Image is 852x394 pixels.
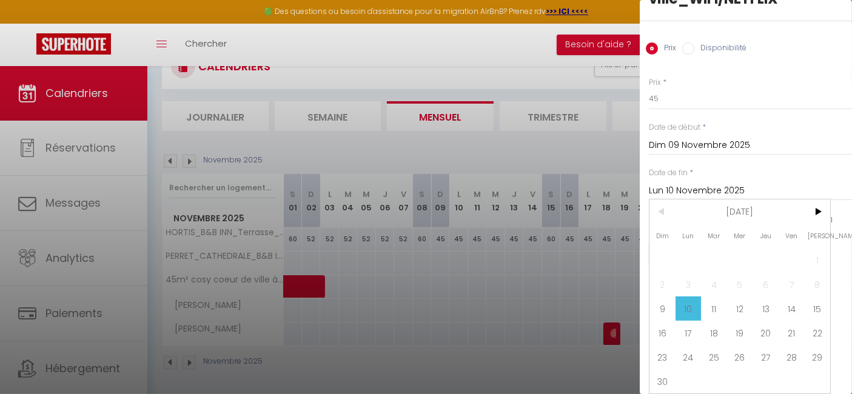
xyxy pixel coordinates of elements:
[779,272,805,296] span: 7
[727,272,753,296] span: 5
[649,321,676,345] span: 16
[658,42,676,56] label: Prix
[779,296,805,321] span: 14
[701,345,727,369] span: 25
[676,199,805,224] span: [DATE]
[649,167,688,179] label: Date de fin
[649,224,676,248] span: Dim
[753,224,779,248] span: Jeu
[727,224,753,248] span: Mer
[649,296,676,321] span: 9
[676,272,702,296] span: 3
[676,321,702,345] span: 17
[804,321,830,345] span: 22
[676,345,702,369] span: 24
[701,321,727,345] span: 18
[727,321,753,345] span: 19
[649,272,676,296] span: 2
[701,272,727,296] span: 4
[649,122,700,133] label: Date de début
[804,272,830,296] span: 8
[804,248,830,272] span: 1
[779,345,805,369] span: 28
[753,296,779,321] span: 13
[649,199,676,224] span: <
[649,369,676,393] span: 30
[727,345,753,369] span: 26
[649,345,676,369] span: 23
[701,224,727,248] span: Mar
[804,296,830,321] span: 15
[649,77,661,88] label: Prix
[701,296,727,321] span: 11
[779,224,805,248] span: Ven
[676,224,702,248] span: Lun
[753,321,779,345] span: 20
[727,296,753,321] span: 12
[676,296,702,321] span: 10
[804,199,830,224] span: >
[753,345,779,369] span: 27
[753,272,779,296] span: 6
[804,345,830,369] span: 29
[779,321,805,345] span: 21
[804,224,830,248] span: [PERSON_NAME]
[694,42,746,56] label: Disponibilité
